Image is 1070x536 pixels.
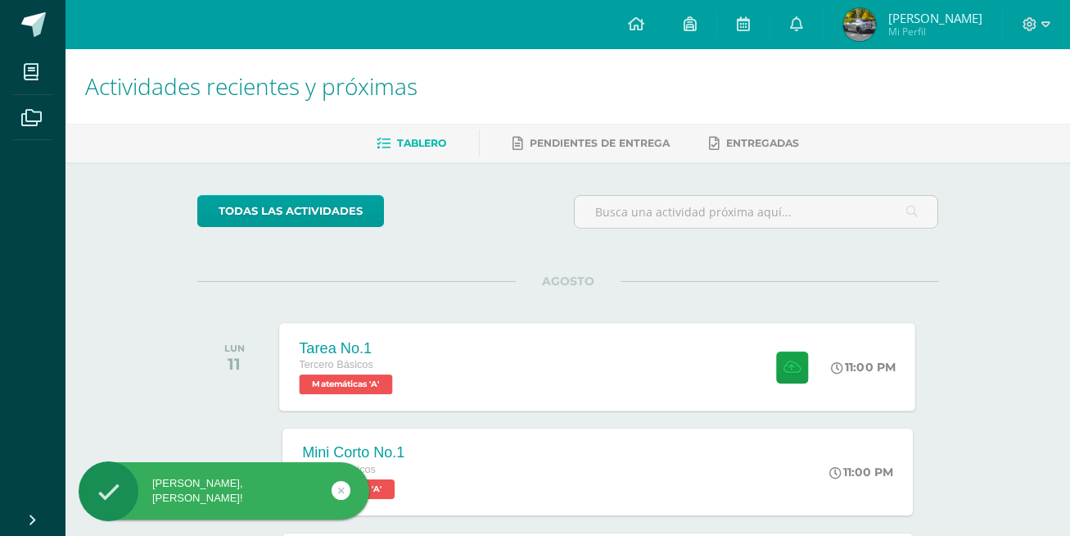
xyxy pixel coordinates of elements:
div: 11:00 PM [829,465,893,479]
span: Pendientes de entrega [530,137,670,149]
span: Tercero Básicos [300,359,373,370]
span: Tablero [397,137,446,149]
img: fc84353caadfea4914385f38b906a64f.png [843,8,876,41]
div: [PERSON_NAME], [PERSON_NAME]! [79,476,369,506]
span: Matemáticas 'A' [300,375,393,394]
div: 11:00 PM [832,360,896,375]
div: 11 [224,354,245,374]
div: Tarea No.1 [300,339,397,357]
span: Entregadas [726,137,799,149]
a: todas las Actividades [197,195,384,227]
div: LUN [224,343,245,354]
span: AGOSTO [516,274,621,288]
a: Tablero [377,130,446,157]
a: Pendientes de entrega [512,130,670,157]
div: Mini Corto No.1 [302,444,404,461]
a: Entregadas [709,130,799,157]
span: Actividades recientes y próximas [85,70,418,102]
span: Mi Perfil [888,25,982,39]
span: [PERSON_NAME] [888,10,982,26]
input: Busca una actividad próxima aquí... [575,196,937,228]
